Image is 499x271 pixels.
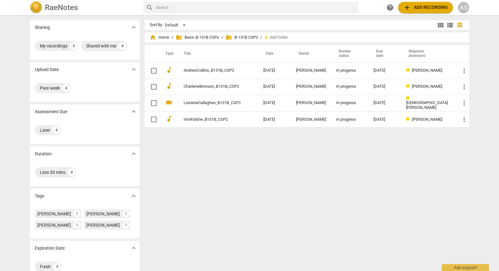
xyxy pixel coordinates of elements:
[226,34,232,41] span: folder_shared
[172,35,173,40] span: /
[70,42,78,50] div: 0
[165,115,173,123] span: audiotrack
[53,263,61,270] div: 4
[40,169,65,175] div: Less 30 mins
[150,34,156,41] span: home
[398,2,453,13] button: Upload
[176,45,258,63] th: Title
[37,211,71,217] div: [PERSON_NAME]
[437,21,444,29] span: view_module
[460,116,468,123] span: more_vert
[368,45,401,63] th: Due date
[146,4,153,11] span: search
[336,117,363,122] div: In progress
[122,222,129,229] div: 1
[336,101,363,105] div: In progress
[184,101,241,105] a: LorraineCallaghan_B131B_CSP2
[130,150,137,158] span: expand_more
[222,35,223,40] span: /
[296,117,326,122] div: [PERSON_NAME]
[260,35,262,40] span: /
[35,151,52,157] p: Duration
[150,23,162,27] div: Sort By
[35,24,50,31] p: Sharing
[176,34,182,41] span: folder_shared
[458,2,469,13] button: AS
[406,96,412,101] span: Review status: in progress
[445,20,455,30] button: List view
[412,84,442,89] span: [PERSON_NAME]
[40,127,50,133] div: Later
[403,4,411,11] span: add
[258,79,291,95] td: [DATE]
[446,21,454,29] span: view_list
[373,68,396,73] div: [DATE]
[457,22,463,28] span: table_chart
[53,126,60,134] div: 4
[263,34,270,41] span: add
[130,108,137,115] span: expand_more
[40,85,60,91] div: Past week
[156,3,356,13] input: Search
[35,66,59,73] p: Upload Date
[119,42,126,50] div: 4
[40,43,67,49] div: My recordings
[30,1,138,14] a: LogoRaeNotes
[412,117,442,122] span: [PERSON_NAME]
[460,67,468,75] span: more_vert
[165,99,173,106] span: videocam
[30,1,42,14] img: Logo
[436,20,445,30] button: Tile view
[129,191,138,201] button: Show more
[165,20,188,30] div: Default
[373,117,396,122] div: [DATE]
[122,210,129,217] div: 1
[130,24,137,31] span: expand_more
[291,45,331,63] th: Owner
[45,3,78,12] h2: RaeNotes
[176,34,219,41] span: Basic B-131B CSPs
[35,193,44,199] p: Tags
[160,45,176,63] th: Type
[86,222,120,228] div: [PERSON_NAME]
[165,82,173,90] span: audiotrack
[86,211,120,217] div: [PERSON_NAME]
[130,66,137,73] span: expand_more
[386,4,394,11] span: help
[403,4,448,11] span: Add recording
[331,45,368,63] th: Review status
[130,192,137,200] span: expand_more
[406,84,412,89] span: Review status: in progress
[258,63,291,79] td: [DATE]
[406,100,448,110] span: [DEMOGRAPHIC_DATA][PERSON_NAME]
[150,34,169,41] span: Home
[455,20,464,30] button: Table view
[460,83,468,91] span: more_vert
[258,112,291,128] td: [DATE]
[296,101,326,105] div: [PERSON_NAME]
[401,45,455,63] th: Required assessors
[412,68,442,73] span: [PERSON_NAME]
[129,65,138,74] button: Show more
[296,68,326,73] div: [PERSON_NAME]
[129,149,138,158] button: Show more
[270,35,288,40] span: Add folder
[336,68,363,73] div: In progress
[258,45,291,63] th: Date
[184,84,241,89] a: CharleneBronson_B131B_CSP2
[129,107,138,116] button: Show more
[62,84,70,92] div: 4
[184,68,241,73] a: AndrewCollins_B131B_CSP2
[373,84,396,89] div: [DATE]
[37,222,71,228] div: [PERSON_NAME]
[460,99,468,107] span: more_vert
[184,117,241,122] a: IrisWalshe_B131B_CSP2
[73,222,80,229] div: 1
[384,2,396,13] a: Help
[442,264,489,271] div: Ask support
[86,43,116,49] div: Shared with me
[406,68,412,73] span: Review status: in progress
[129,243,138,253] button: Show more
[40,263,51,270] div: Fresh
